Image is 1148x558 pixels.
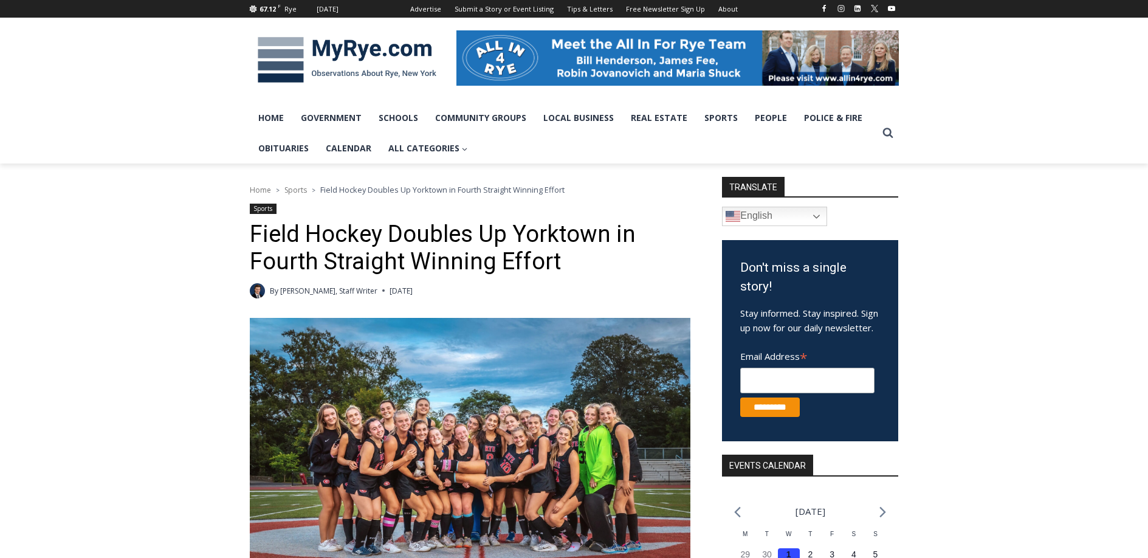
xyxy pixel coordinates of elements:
div: Rye [284,4,297,15]
label: Email Address [740,344,875,366]
div: Saturday [843,529,865,548]
nav: Primary Navigation [250,103,877,164]
a: Government [292,103,370,133]
a: Calendar [317,133,380,164]
span: W [786,531,791,537]
div: [DATE] [317,4,339,15]
span: T [808,531,812,537]
a: Facebook [817,1,831,16]
h3: Don't miss a single story! [740,258,880,297]
a: Police & Fire [796,103,871,133]
span: F [830,531,834,537]
span: By [270,285,278,297]
a: Sports [696,103,746,133]
div: Monday [734,529,756,548]
p: Stay informed. Stay inspired. Sign up now for our daily newsletter. [740,306,880,335]
strong: TRANSLATE [722,177,785,196]
div: Friday [821,529,843,548]
span: All Categories [388,142,468,155]
a: X [867,1,882,16]
a: People [746,103,796,133]
img: en [726,209,740,224]
nav: Breadcrumbs [250,184,690,196]
a: YouTube [884,1,899,16]
a: Linkedin [850,1,865,16]
span: M [743,531,748,537]
a: All Categories [380,133,476,164]
a: Previous month [734,506,741,518]
img: All in for Rye [456,30,899,85]
span: F [278,2,281,9]
a: Home [250,185,271,195]
div: Thursday [800,529,822,548]
a: Sports [250,204,277,214]
li: [DATE] [796,503,825,520]
a: Next month [879,506,886,518]
a: Obituaries [250,133,317,164]
span: S [873,531,878,537]
a: [PERSON_NAME], Staff Writer [280,286,377,296]
a: Schools [370,103,427,133]
span: 67.12 [260,4,276,13]
div: Tuesday [756,529,778,548]
a: Author image [250,283,265,298]
time: [DATE] [390,285,413,297]
span: T [765,531,769,537]
a: Local Business [535,103,622,133]
a: Community Groups [427,103,535,133]
a: Real Estate [622,103,696,133]
h1: Field Hockey Doubles Up Yorktown in Fourth Straight Winning Effort [250,221,690,276]
div: Wednesday [778,529,800,548]
button: View Search Form [877,122,899,144]
a: Sports [284,185,307,195]
img: Charlie Morris headshot PROFESSIONAL HEADSHOT [250,283,265,298]
a: English [722,207,827,226]
a: Instagram [834,1,848,16]
img: MyRye.com [250,29,444,92]
a: Home [250,103,292,133]
h2: Events Calendar [722,455,813,475]
span: S [851,531,856,537]
span: Field Hockey Doubles Up Yorktown in Fourth Straight Winning Effort [320,184,565,195]
span: > [276,186,280,195]
span: > [312,186,315,195]
div: Sunday [865,529,887,548]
